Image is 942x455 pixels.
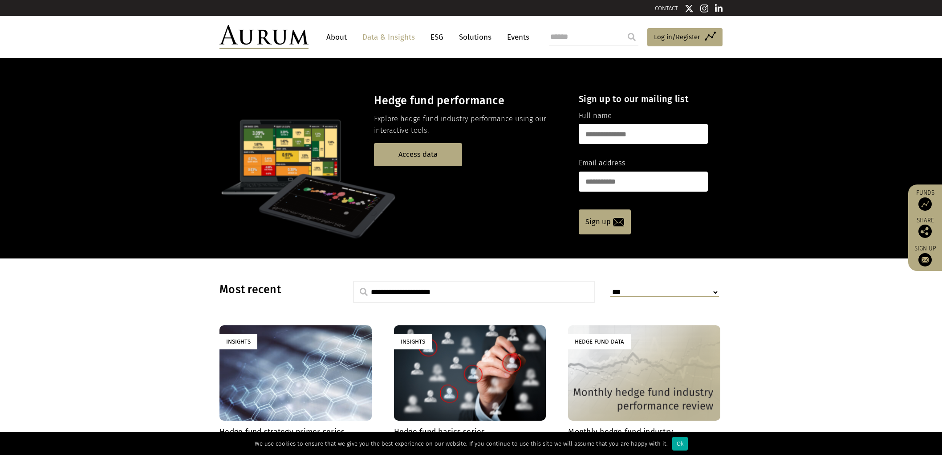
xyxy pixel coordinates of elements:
[455,29,496,45] a: Solutions
[918,253,932,266] img: Sign up to our newsletter
[503,29,529,45] a: Events
[654,32,700,42] span: Log in/Register
[579,157,625,169] label: Email address
[374,113,563,137] p: Explore hedge fund industry performance using our interactive tools.
[374,143,462,166] a: Access data
[579,209,631,234] a: Sign up
[913,189,938,211] a: Funds
[219,427,372,437] h4: Hedge fund strategy primer series
[360,288,368,296] img: search.svg
[426,29,448,45] a: ESG
[623,28,641,46] input: Submit
[358,29,419,45] a: Data & Insights
[647,28,723,47] a: Log in/Register
[715,4,723,13] img: Linkedin icon
[700,4,708,13] img: Instagram icon
[568,427,720,446] h4: Monthly hedge fund industry performance review – [DATE]
[579,94,708,104] h4: Sign up to our mailing list
[685,4,694,13] img: Twitter icon
[219,334,257,349] div: Insights
[568,334,631,349] div: Hedge Fund Data
[913,217,938,238] div: Share
[672,437,688,451] div: Ok
[394,427,546,437] h4: Hedge fund basics series
[219,283,331,296] h3: Most recent
[918,225,932,238] img: Share this post
[579,110,612,122] label: Full name
[219,25,309,49] img: Aurum
[394,334,432,349] div: Insights
[613,218,624,226] img: email-icon
[374,94,563,107] h3: Hedge fund performance
[322,29,351,45] a: About
[918,197,932,211] img: Access Funds
[655,5,678,12] a: CONTACT
[913,245,938,266] a: Sign up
